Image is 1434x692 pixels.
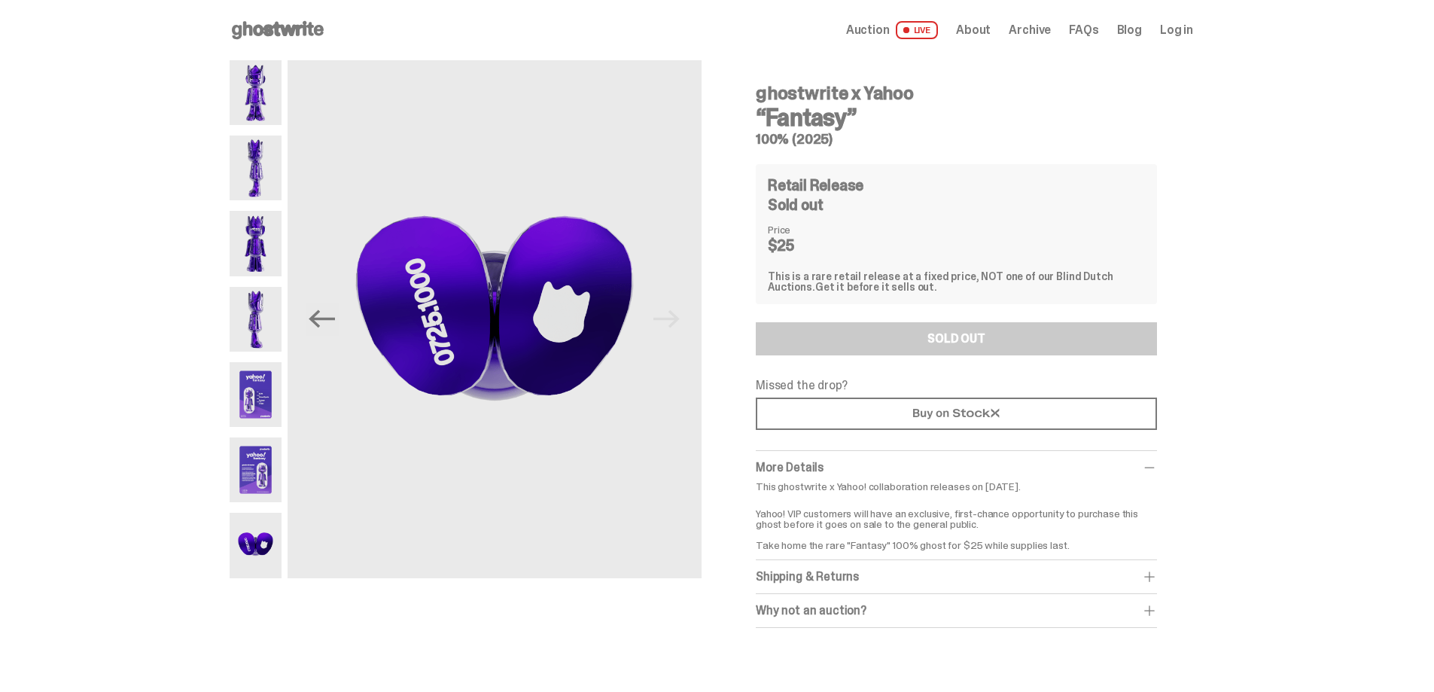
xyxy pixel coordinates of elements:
h5: 100% (2025) [756,133,1157,146]
img: Yahoo-HG---2.png [230,136,282,200]
a: Blog [1117,24,1142,36]
img: Yahoo-HG---3.png [230,211,282,276]
a: Log in [1160,24,1193,36]
button: SOLD OUT [756,322,1157,355]
div: Why not an auction? [756,603,1157,618]
a: Archive [1009,24,1051,36]
a: FAQs [1069,24,1098,36]
h4: ghostwrite x Yahoo [756,84,1157,102]
img: Yahoo-HG---1.png [230,60,282,125]
img: Yahoo-HG---5.png [230,362,282,427]
p: This ghostwrite x Yahoo! collaboration releases on [DATE]. [756,481,1157,492]
span: More Details [756,459,824,475]
p: Yahoo! VIP customers will have an exclusive, first-chance opportunity to purchase this ghost befo... [756,498,1157,550]
dt: Price [768,224,843,235]
div: SOLD OUT [927,333,985,345]
img: Yahoo-HG---6.png [230,437,282,502]
p: Missed the drop? [756,380,1157,392]
span: LIVE [896,21,939,39]
div: Sold out [768,197,1145,212]
img: Yahoo-HG---7.png [230,513,282,578]
button: Previous [306,303,339,336]
dd: $25 [768,238,843,253]
div: Shipping & Returns [756,569,1157,584]
h3: “Fantasy” [756,105,1157,130]
span: Auction [846,24,890,36]
a: About [956,24,991,36]
img: Yahoo-HG---4.png [230,287,282,352]
span: Get it before it sells out. [815,280,937,294]
a: Auction LIVE [846,21,938,39]
img: Yahoo-HG---7.png [288,60,702,578]
h4: Retail Release [768,178,863,193]
div: This is a rare retail release at a fixed price, NOT one of our Blind Dutch Auctions. [768,271,1145,292]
